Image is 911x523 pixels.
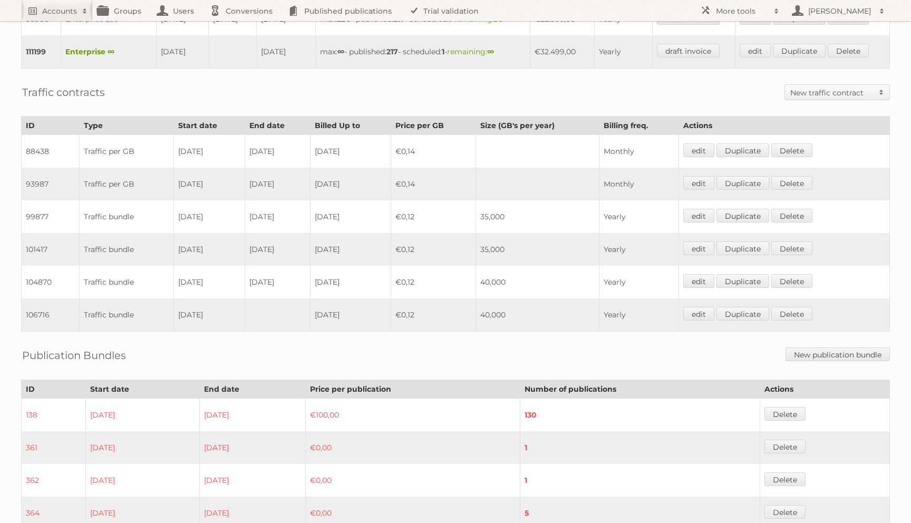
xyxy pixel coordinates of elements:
[599,266,679,298] td: Yearly
[257,35,316,69] td: [DATE]
[525,410,537,420] strong: 130
[42,6,77,16] h2: Accounts
[476,266,599,298] td: 40,000
[391,233,476,266] td: €0,12
[79,117,173,135] th: Type
[200,399,305,432] td: [DATE]
[79,200,173,233] td: Traffic bundle
[79,135,173,168] td: Traffic per GB
[391,266,476,298] td: €0,12
[22,266,80,298] td: 104870
[173,135,245,168] td: [DATE]
[305,431,520,464] td: €0,00
[764,440,806,453] a: Delete
[683,143,714,157] a: edit
[530,35,595,69] td: €32.499,00
[79,233,173,266] td: Traffic bundle
[316,35,530,69] td: max: - published: - scheduled: -
[173,200,245,233] td: [DATE]
[22,399,86,432] td: 138
[771,143,812,157] a: Delete
[771,274,812,288] a: Delete
[310,135,391,168] td: [DATE]
[599,298,679,332] td: Yearly
[310,266,391,298] td: [DATE]
[305,464,520,497] td: €0,00
[61,35,156,69] td: Enterprise ∞
[391,117,476,135] th: Price per GB
[683,209,714,222] a: edit
[476,200,599,233] td: 35,000
[764,407,806,421] a: Delete
[760,380,890,399] th: Actions
[683,176,714,190] a: edit
[716,6,769,16] h2: More tools
[520,380,760,399] th: Number of publications
[85,464,200,497] td: [DATE]
[245,200,310,233] td: [DATE]
[85,399,200,432] td: [DATE]
[22,380,86,399] th: ID
[173,117,245,135] th: Start date
[79,266,173,298] td: Traffic bundle
[786,347,890,361] a: New publication bundle
[599,233,679,266] td: Yearly
[305,380,520,399] th: Price per publication
[310,117,391,135] th: Billed Up to
[599,200,679,233] td: Yearly
[828,44,869,57] a: Delete
[391,298,476,332] td: €0,12
[85,380,200,399] th: Start date
[683,274,714,288] a: edit
[85,431,200,464] td: [DATE]
[22,431,86,464] td: 361
[79,168,173,200] td: Traffic per GB
[771,241,812,255] a: Delete
[310,200,391,233] td: [DATE]
[771,209,812,222] a: Delete
[245,233,310,266] td: [DATE]
[442,47,444,56] strong: 1
[599,117,679,135] th: Billing freq.
[716,274,769,288] a: Duplicate
[173,168,245,200] td: [DATE]
[22,233,80,266] td: 101417
[785,85,889,100] a: New traffic contract
[657,44,720,57] a: draft invoice
[173,298,245,332] td: [DATE]
[22,347,126,363] h2: Publication Bundles
[594,35,653,69] td: Yearly
[245,168,310,200] td: [DATE]
[476,117,599,135] th: Size (GB's per year)
[716,209,769,222] a: Duplicate
[764,472,806,486] a: Delete
[200,464,305,497] td: [DATE]
[525,508,529,518] strong: 5
[22,464,86,497] td: 362
[245,135,310,168] td: [DATE]
[771,307,812,321] a: Delete
[245,266,310,298] td: [DATE]
[245,117,310,135] th: End date
[599,168,679,200] td: Monthly
[447,47,494,56] span: remaining:
[337,47,344,56] strong: ∞
[22,35,61,69] td: 111199
[525,476,527,485] strong: 1
[487,47,494,56] strong: ∞
[386,47,398,56] strong: 217
[79,298,173,332] td: Traffic bundle
[391,135,476,168] td: €0,14
[22,298,80,332] td: 106716
[716,143,769,157] a: Duplicate
[173,266,245,298] td: [DATE]
[310,298,391,332] td: [DATE]
[764,505,806,519] a: Delete
[157,35,209,69] td: [DATE]
[310,233,391,266] td: [DATE]
[22,200,80,233] td: 99877
[391,168,476,200] td: €0,14
[22,135,80,168] td: 88438
[806,6,874,16] h2: [PERSON_NAME]
[22,84,105,100] h2: Traffic contracts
